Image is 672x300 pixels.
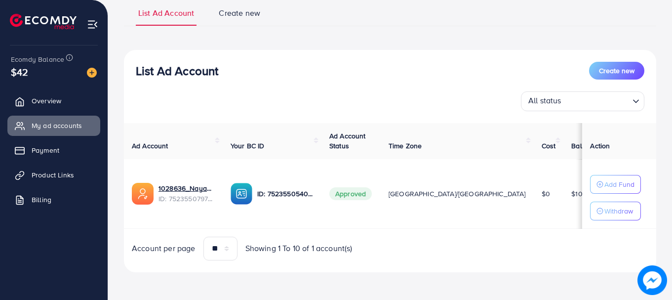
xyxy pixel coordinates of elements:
[11,54,64,64] span: Ecomdy Balance
[158,194,215,204] span: ID: 7523550797477642258
[7,190,100,210] a: Billing
[245,243,353,254] span: Showing 1 To 10 of 1 account(s)
[32,195,51,205] span: Billing
[542,141,556,151] span: Cost
[132,243,196,254] span: Account per page
[138,7,194,19] span: List Ad Account
[329,187,372,200] span: Approved
[132,183,154,205] img: ic-ads-acc.e4c84228.svg
[7,116,100,135] a: My ad accounts
[526,93,563,109] span: All status
[7,165,100,185] a: Product Links
[257,188,314,200] p: ID: 7523550540501041160
[32,121,82,130] span: My ad accounts
[231,183,252,205] img: ic-ba-acc.ded83a64.svg
[158,183,215,204] div: <span class='underline'>1028636_Nayabee_1751713577225</span></br>7523550797477642258
[7,91,100,111] a: Overview
[637,265,667,295] img: image
[604,205,633,217] p: Withdraw
[87,68,97,78] img: image
[571,141,597,151] span: Balance
[521,91,644,111] div: Search for option
[604,178,634,190] p: Add Fund
[132,141,168,151] span: Ad Account
[158,183,215,193] a: 1028636_Nayabee_1751713577225
[389,141,422,151] span: Time Zone
[32,170,74,180] span: Product Links
[590,202,641,220] button: Withdraw
[599,66,634,76] span: Create new
[231,141,265,151] span: Your BC ID
[542,189,550,199] span: $0
[589,62,644,80] button: Create new
[329,131,366,151] span: Ad Account Status
[11,65,28,79] span: $42
[590,175,641,194] button: Add Fund
[10,14,77,29] img: logo
[87,19,98,30] img: menu
[136,64,218,78] h3: List Ad Account
[32,145,59,155] span: Payment
[219,7,260,19] span: Create new
[389,189,526,199] span: [GEOGRAPHIC_DATA]/[GEOGRAPHIC_DATA]
[7,140,100,160] a: Payment
[32,96,61,106] span: Overview
[571,189,582,199] span: $10
[590,141,610,151] span: Action
[564,93,629,109] input: Search for option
